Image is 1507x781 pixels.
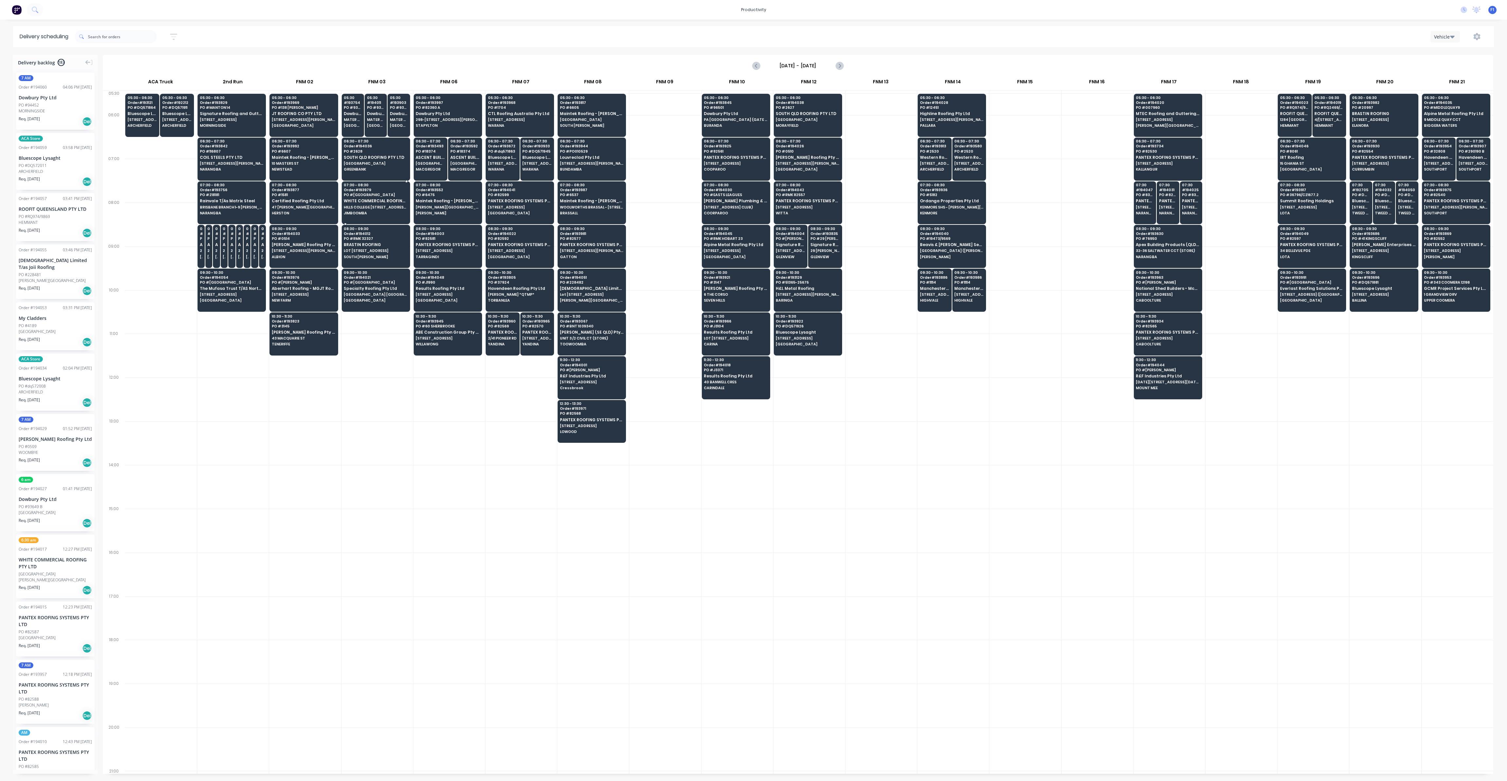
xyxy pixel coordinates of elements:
span: 06:30 - 07:30 [416,139,445,143]
div: MORNINGSIDE [19,108,92,114]
span: 07:30 - 08:30 [1424,183,1487,187]
span: 06:30 - 07:30 [344,139,407,143]
span: Order # 193829 [200,101,263,105]
span: PO # 82554 [1352,149,1415,153]
span: [STREET_ADDRESS][PERSON_NAME] (STORE) [162,118,192,122]
span: [STREET_ADDRESS][PERSON_NAME] [776,161,839,165]
span: PO # 2627 [776,106,839,109]
span: PO # 18374 [450,149,480,153]
div: Bluescope Lysaght [19,155,92,161]
span: SOUTH QLD ROOFING PTY LTD [344,155,407,159]
span: PANTEX ROOFING SYSTEMS PTY LTD [704,155,767,159]
span: HEMMANT [1314,124,1344,127]
span: Order # 194019 [1314,101,1344,105]
span: 07:30 - 08:30 [200,183,263,187]
span: PO # 82530 [1136,149,1199,153]
span: Order # 193580 [954,144,984,148]
span: 06:30 - 07:30 [560,139,623,143]
span: # 194047 [1136,188,1154,192]
span: [STREET_ADDRESS] [1352,118,1415,122]
span: # 194011 [367,101,385,105]
span: PO # 5182 [920,193,983,197]
span: Order # 194046 [1280,144,1343,148]
span: 07:30 - 08:30 [272,183,335,187]
span: [PERSON_NAME] Roofing Pty Ltd [776,155,839,159]
span: Order # 193592 [450,144,480,148]
span: Order # 193987 [560,188,623,192]
span: [GEOGRAPHIC_DATA] [344,124,362,127]
span: # 194031 [1159,188,1177,192]
span: PO # 0510 [776,149,839,153]
span: SOUTHPORT [1424,167,1453,171]
span: Order # 193969 [272,101,335,105]
span: MACGREGOR [450,167,480,171]
span: 07:30 - 08:30 [704,183,767,187]
span: Dowbury Pty Ltd [344,111,362,116]
div: Order # 194059 [19,145,47,151]
span: PO # 8061 [1280,149,1343,153]
span: 07:30 [1159,183,1177,187]
span: STAPYLTON [416,124,479,127]
span: Order # 193992 [272,144,335,148]
div: 03:58 PM [DATE] [63,145,92,151]
span: 07:30 - 08:30 [920,183,983,187]
span: MORNINGSIDE [200,124,263,127]
span: [STREET_ADDRESS] (ACCESS VIA [PERSON_NAME][GEOGRAPHIC_DATA]) [920,161,949,165]
span: PO # 96501 [704,106,767,109]
span: PO # 007960 [1136,106,1199,109]
span: Maintek Roofing - [PERSON_NAME] [272,155,335,159]
span: [STREET_ADDRESS] (ACCESS VIA [PERSON_NAME][GEOGRAPHIC_DATA]) [954,161,984,165]
span: PO # 18374 [416,149,445,153]
span: Order # 193913 [920,144,949,148]
span: Bluescope Lysaght [128,111,157,116]
span: COOPAROO [704,167,767,171]
span: 07:30 - 08:30 [488,183,551,187]
span: PO # 1581 [272,193,335,197]
span: [STREET_ADDRESS] (ROB'S HOUSE) [1424,161,1453,165]
div: FNM 06 [413,76,485,91]
span: PO # 290190 B [1459,149,1488,153]
span: 07:30 [1375,183,1393,187]
span: PO # DQ571911 [162,106,192,109]
span: PO # dq571863 [488,149,517,153]
span: Maintek Roofing - [PERSON_NAME] [560,111,623,116]
span: PO # 116807 [200,149,263,153]
div: FNM 16 [1061,76,1133,91]
span: COIL STEELS PTY LTD [200,155,263,159]
span: PANTEX ROOFING SYSTEMS PTY LTD [1352,155,1415,159]
span: ASCENT BUILDING SOLUTIONS PTY LTD [416,155,445,159]
span: PO # 82599 [488,193,551,197]
span: WARANA [488,124,551,127]
span: 10 MASTERS ST [272,161,335,165]
span: BURANDA [704,124,767,127]
span: BIGGERA WATERS [1424,124,1487,127]
span: Signature Roofing and Guttering - DJW Constructions Pty Ltd [200,111,263,116]
span: PO # 82561 [704,149,767,153]
span: [STREET_ADDRESS] [1136,118,1199,122]
span: 05:30 - 06:30 [1352,96,1415,100]
span: Order # 193842 [200,144,263,148]
div: 06:00 [103,111,125,155]
span: # 194050 [1398,188,1416,192]
span: 06:30 - 07:30 [1424,139,1453,143]
span: Order # 193121 [128,101,157,105]
span: PO # DQ571864 [128,106,157,109]
span: Western Roofing Solutions [954,155,984,159]
span: SOUTHPORT [1459,167,1488,171]
span: 07:30 - 08:30 [416,183,479,187]
span: [STREET_ADDRESS][PERSON_NAME] [272,118,335,122]
span: 15 GHANIA ST [1280,161,1343,165]
span: HEMMANT [1280,124,1309,127]
span: Order # 193845 [704,101,767,105]
div: FNM 15 [989,76,1061,91]
span: PO # 32808 [1424,149,1453,153]
span: 05:30 - 06:30 [128,96,157,100]
span: 06:30 - 07:30 [1136,139,1199,143]
span: [STREET_ADDRESS] (STORE) [488,161,517,165]
span: 06:30 - 07:30 [776,139,839,143]
span: Highline Roofing Pty Ltd [920,111,983,116]
span: [GEOGRAPHIC_DATA] - ACCESS VIA [PERSON_NAME][GEOGRAPHIC_DATA] [450,161,480,165]
span: BRASTIN ROOFING [1352,111,1415,116]
span: Order # 193982 [1352,101,1415,105]
span: PO # DQ571945 [522,149,552,153]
